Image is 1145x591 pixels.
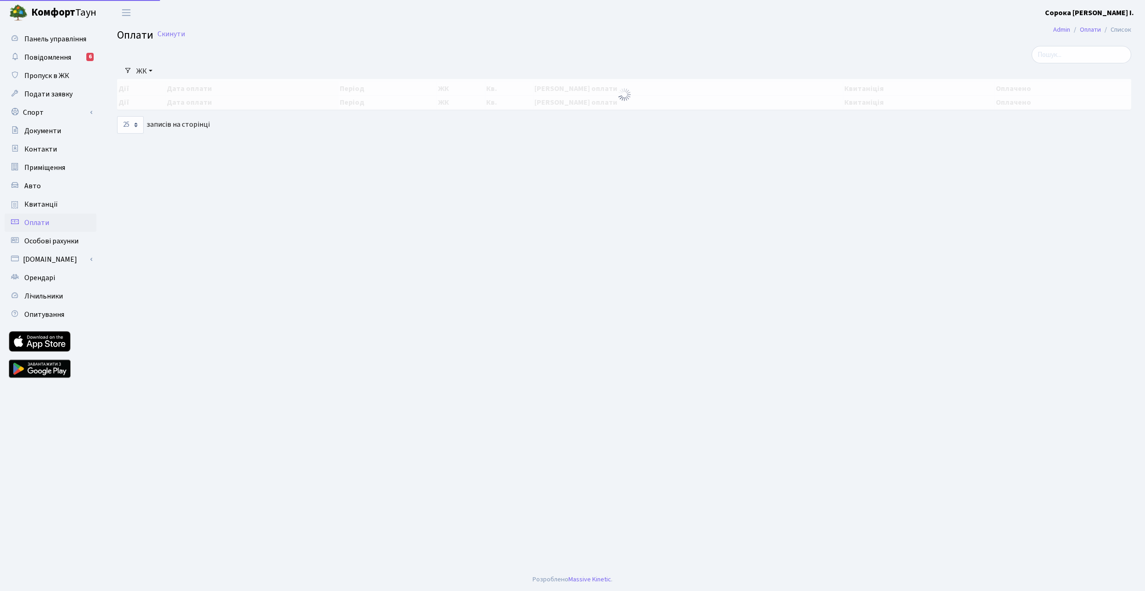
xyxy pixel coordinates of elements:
[117,116,144,134] select: записів на сторінці
[1032,46,1131,63] input: Пошук...
[1045,7,1134,18] a: Сорока [PERSON_NAME] І.
[24,126,61,136] span: Документи
[5,177,96,195] a: Авто
[24,273,55,283] span: Орендарі
[5,250,96,269] a: [DOMAIN_NAME]
[157,30,185,39] a: Скинути
[5,232,96,250] a: Особові рахунки
[5,30,96,48] a: Панель управління
[31,5,96,21] span: Таун
[5,48,96,67] a: Повідомлення6
[5,103,96,122] a: Спорт
[1080,25,1101,34] a: Оплати
[24,181,41,191] span: Авто
[5,195,96,214] a: Квитанції
[115,5,138,20] button: Переключити навігацію
[617,87,632,102] img: Обробка...
[24,52,71,62] span: Повідомлення
[86,53,94,61] div: 6
[5,85,96,103] a: Подати заявку
[24,163,65,173] span: Приміщення
[133,63,156,79] a: ЖК
[24,236,79,246] span: Особові рахунки
[24,291,63,301] span: Лічильники
[5,140,96,158] a: Контакти
[24,89,73,99] span: Подати заявку
[533,574,612,585] div: Розроблено .
[24,34,86,44] span: Панель управління
[9,4,28,22] img: logo.png
[568,574,611,584] a: Massive Kinetic
[24,199,58,209] span: Квитанції
[117,27,153,43] span: Оплати
[24,218,49,228] span: Оплати
[24,144,57,154] span: Контакти
[1039,20,1145,39] nav: breadcrumb
[5,67,96,85] a: Пропуск в ЖК
[117,116,210,134] label: записів на сторінці
[1101,25,1131,35] li: Список
[5,269,96,287] a: Орендарі
[24,310,64,320] span: Опитування
[1045,8,1134,18] b: Сорока [PERSON_NAME] І.
[5,287,96,305] a: Лічильники
[5,122,96,140] a: Документи
[5,305,96,324] a: Опитування
[1053,25,1070,34] a: Admin
[5,214,96,232] a: Оплати
[31,5,75,20] b: Комфорт
[24,71,69,81] span: Пропуск в ЖК
[5,158,96,177] a: Приміщення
